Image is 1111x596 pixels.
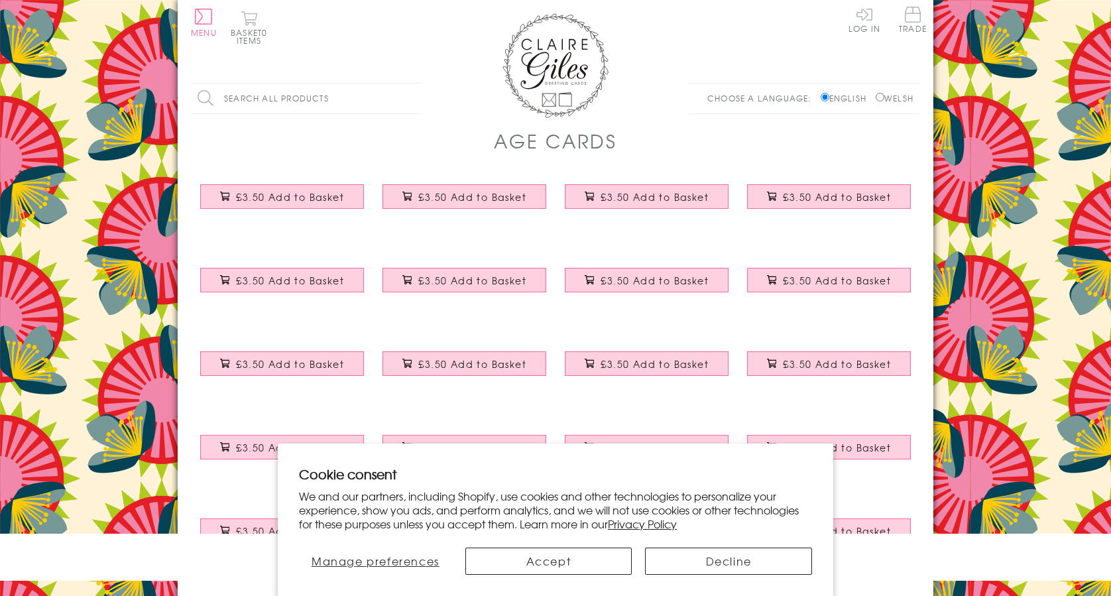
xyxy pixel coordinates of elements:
button: Accept [465,548,632,575]
a: Birthday Card, Pink Heart, Happy 50th Birthday, fabric butterfly Embellished £3.50 Add to Basket [191,508,373,566]
img: Claire Giles Greetings Cards [502,13,609,118]
a: Birthday Card, Pink Hearts, Happy 18th Birthday, fabric butterfly Embellished £3.50 Add to Basket [555,341,738,398]
label: English [821,92,873,104]
span: £3.50 Add to Basket [601,441,709,454]
a: Birthday Card, Age 15 Girl, Happy 15th Birthday, fabric butterfly embellished £3.50 Add to Basket [738,174,920,231]
span: Trade [899,7,927,32]
button: £3.50 Add to Basket [747,435,911,459]
button: £3.50 Add to Basket [747,351,911,376]
input: Search all products [191,84,423,113]
button: £3.50 Add to Basket [565,268,729,292]
a: Birthday Card, Blue Star, Happy 30th Birthday, Embellished with a padded star £3.50 Add to Basket [555,425,738,482]
button: £3.50 Add to Basket [200,351,365,376]
input: English [821,93,829,101]
button: £3.50 Add to Basket [565,184,729,209]
span: £3.50 Add to Basket [236,524,344,538]
a: Birthday Card, Blue Star, Happy 18th Birthday, Embellished with a padded star £3.50 Add to Basket [738,341,920,398]
button: Basket0 items [231,11,267,44]
a: Birthday Card, Pink Star, Happy 30th Birthday, Embellished with a padded star £3.50 Add to Basket [373,425,555,482]
span: £3.50 Add to Basket [236,441,344,454]
span: £3.50 Add to Basket [236,274,344,287]
a: Birthday Card, Age 14 Girl, happy 14th Birthday, Embellished with a padded star £3.50 Add to Basket [555,174,738,231]
span: £3.50 Add to Basket [418,441,526,454]
label: Welsh [876,92,913,104]
button: £3.50 Add to Basket [747,184,911,209]
p: We and our partners, including Shopify, use cookies and other technologies to personalize your ex... [299,489,812,530]
button: £3.50 Add to Basket [382,435,547,459]
a: Birthday Card, Age 13 Girl, Happy 13th Birthday, Embellished with a padded star £3.50 Add to Basket [191,174,373,231]
span: £3.50 Add to Basket [418,274,526,287]
a: Birthday Card, Age 18 Girl, Happy 18th Birthday, Embellished with a padded star £3.50 Add to Basket [191,341,373,398]
a: Birthday Card, Pink Stars, 21 today, Embellished with a shiny padded star £3.50 Add to Basket [191,425,373,482]
input: Welsh [876,93,884,101]
a: Privacy Policy [608,516,677,532]
input: Search [410,84,423,113]
span: £3.50 Add to Basket [783,441,891,454]
button: £3.50 Add to Basket [382,268,547,292]
span: £3.50 Add to Basket [783,357,891,371]
button: £3.50 Add to Basket [565,435,729,459]
button: £3.50 Add to Basket [200,518,365,543]
a: Birthday Card, Pink Heart, Happy 40th Birthday, fabric butterfly Embellished £3.50 Add to Basket [738,425,920,482]
a: Birthday Card, Age 15 Boy, Happy 15th Birthday, Embellished with a padded star £3.50 Add to Basket [191,258,373,315]
a: Log In [848,7,880,32]
a: Birthday Card, Age 13 Boy, Happy 13th Birthday, Embellished with a padded star £3.50 Add to Basket [373,174,555,231]
span: £3.50 Add to Basket [236,357,344,371]
a: Birthday Card, Age 16 Boy, Happy 16th Birthday, Embellished with a padded star £3.50 Add to Basket [555,258,738,315]
span: £3.50 Add to Basket [601,190,709,204]
h1: Age Cards [494,127,617,154]
span: £3.50 Add to Basket [236,190,344,204]
button: Manage preferences [299,548,452,575]
button: £3.50 Add to Basket [382,184,547,209]
button: £3.50 Add to Basket [747,268,911,292]
a: Birthday Card, Age 16 Girl, Happy 16th Birthday, Embellished with a padded star £3.50 Add to Basket [373,258,555,315]
span: £3.50 Add to Basket [601,357,709,371]
button: £3.50 Add to Basket [382,351,547,376]
button: Menu [191,9,217,36]
span: £3.50 Add to Basket [601,274,709,287]
span: £3.50 Add to Basket [783,274,891,287]
button: £3.50 Add to Basket [200,268,365,292]
span: Manage preferences [312,553,439,569]
button: Decline [645,548,812,575]
span: £3.50 Add to Basket [418,357,526,371]
button: £3.50 Add to Basket [565,351,729,376]
h2: Cookie consent [299,465,812,483]
a: Birthday Card, Age 17 Boy, Happy 17th Birthday, Embellished with a padded star £3.50 Add to Basket [738,258,920,315]
p: Choose a language: [707,92,818,104]
span: £3.50 Add to Basket [418,190,526,204]
button: £3.50 Add to Basket [200,435,365,459]
a: Trade [899,7,927,35]
button: £3.50 Add to Basket [200,184,365,209]
span: Menu [191,27,217,38]
a: Birthday Card, Age 18 Boy, Happy 18th Birthday, Embellished with a padded star £3.50 Add to Basket [373,341,555,398]
span: £3.50 Add to Basket [783,190,891,204]
span: 0 items [237,27,267,46]
span: £3.50 Add to Basket [783,524,891,538]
